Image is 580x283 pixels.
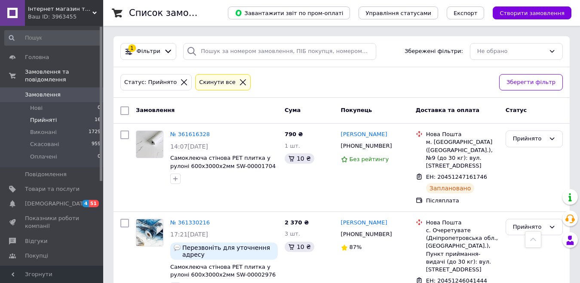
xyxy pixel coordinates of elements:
span: Інтернет магазин товарів для дому - 3D-Sticker Wall [28,5,92,13]
span: Управління статусами [365,10,431,16]
span: Фільтри [137,47,160,56]
span: Збережені фільтри: [405,47,463,56]
div: Статус: Прийнято [123,78,178,87]
span: Доставка та оплата [416,107,479,113]
span: Зберегти фільтр [506,78,555,87]
span: 0 [98,104,101,112]
div: 10 ₴ [285,153,314,164]
span: Оплачені [30,153,57,161]
span: 17:21[DATE] [170,231,208,238]
div: Нова Пошта [426,131,499,138]
a: № 361330216 [170,219,210,226]
span: Покупець [341,107,372,113]
span: Статус [506,107,527,113]
span: Без рейтингу [350,156,389,162]
span: ЕН: 20451247161746 [426,174,487,180]
a: [PERSON_NAME] [341,219,387,227]
span: 87% [350,244,362,250]
span: 1 шт. [285,143,300,149]
span: Замовлення [136,107,175,113]
span: 16 [95,116,101,124]
span: Замовлення [25,91,61,99]
div: с. Очеретувате (Дніпропетровська обл., [GEOGRAPHIC_DATA].), Пункт приймання-видачі (до 30 кг): ву... [426,227,499,274]
img: Фото товару [136,219,163,246]
span: Відгуки [25,237,47,245]
img: :speech_balloon: [174,244,181,251]
span: 0 [98,153,101,161]
a: Створити замовлення [484,9,571,16]
button: Управління статусами [359,6,438,19]
div: м. [GEOGRAPHIC_DATA] ([GEOGRAPHIC_DATA].), №9 (до 30 кг): вул. [STREET_ADDRESS] [426,138,499,170]
div: Заплановано [426,183,475,193]
span: Повідомлення [25,171,67,178]
a: № 361616328 [170,131,210,137]
span: Показники роботи компанії [25,215,80,230]
span: Перезвоніть для уточнення адресу [182,244,274,258]
a: Самоклеюча стінова PET плитка у рулоні 600х3000х2мм SW-00001704 [170,155,276,169]
span: 3 шт. [285,230,300,237]
div: Післяплата [426,197,499,205]
div: 10 ₴ [285,242,314,252]
span: Прийняті [30,116,57,124]
span: Виконані [30,128,57,136]
img: Фото товару [136,131,163,158]
div: Прийнято [513,223,545,232]
input: Пошук [4,30,101,46]
button: Зберегти фільтр [499,74,563,91]
button: Експорт [447,6,485,19]
div: Ваш ID: 3963455 [28,13,103,21]
span: Товари та послуги [25,185,80,193]
span: 790 ₴ [285,131,303,137]
div: 1 [128,44,136,52]
span: [PHONE_NUMBER] [341,143,392,149]
a: [PERSON_NAME] [341,131,387,139]
button: Створити замовлення [493,6,571,19]
span: 2 370 ₴ [285,219,309,226]
span: [PHONE_NUMBER] [341,231,392,237]
span: Cума [285,107,301,113]
div: Не обрано [477,47,545,56]
span: 51 [89,200,99,207]
div: Прийнято [513,134,545,143]
span: 4 [82,200,89,207]
a: Фото товару [136,131,163,158]
button: Завантажити звіт по пром-оплаті [228,6,350,19]
span: Створити замовлення [500,10,565,16]
span: 14:07[DATE] [170,143,208,150]
span: Завантажити звіт по пром-оплаті [235,9,343,17]
span: Скасовані [30,140,59,148]
div: Нова Пошта [426,219,499,227]
span: Покупці [25,252,48,260]
span: Нові [30,104,43,112]
span: [DEMOGRAPHIC_DATA] [25,200,89,208]
div: Cкинути все [197,78,237,87]
input: Пошук за номером замовлення, ПІБ покупця, номером телефону, Email, номером накладної [183,43,376,60]
span: Замовлення та повідомлення [25,68,103,84]
span: Експорт [454,10,478,16]
span: 1729 [89,128,101,136]
span: Головна [25,53,49,61]
a: Самоклеюча стінова PET плитка у рулоні 600х3000х2мм SW-00002976 [170,264,276,278]
h1: Список замовлень [129,8,216,18]
span: 959 [92,140,101,148]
